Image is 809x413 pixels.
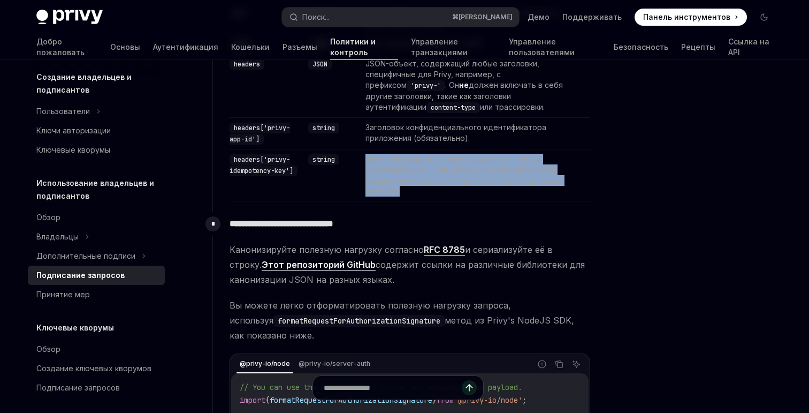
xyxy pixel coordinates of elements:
[462,380,477,395] button: Отправить сообщение
[36,34,97,60] a: Добро пожаловать
[452,13,459,21] font: ⌘
[231,42,270,51] font: Кошельки
[36,126,111,135] font: Ключи авторизации
[643,12,730,21] font: Панель инструментов
[36,290,90,299] font: Принятие мер
[365,154,562,196] font: Заголовок закрытого ключа идемпотентности (необязательно). Если запрос не содержит ключа идемпоте...
[480,102,545,111] font: или трассировки.
[36,344,60,354] font: Обзор
[240,359,290,367] font: @privy-io/node
[36,251,135,260] font: Дополнительные подписи
[635,9,747,26] a: Панель инструментов
[324,376,462,400] input: Задайте вопрос...
[330,34,398,60] a: Политики и контроль
[28,227,165,246] button: Владельцы
[509,34,601,60] a: Управление пользователями
[569,357,583,371] button: Спросите ИИ
[28,285,165,304] a: Принятие мер
[153,42,218,51] font: Аутентификация
[28,246,165,266] button: Дополнительные подписи
[36,383,120,392] font: Подписание запросов
[28,140,165,160] a: Ключевые кворумы
[411,37,468,57] font: Управление транзакциями
[365,80,563,111] font: должен включать в себя другие заголовки, такие как заголовки аутентификации
[330,37,376,57] font: Политики и контроль
[728,34,773,60] a: Ссылка на API
[445,80,459,89] font: . Он
[28,340,165,359] a: Обзор
[231,34,270,60] a: Кошельки
[36,10,103,25] img: темный логотип
[230,244,424,255] font: Канонизируйте полезную нагрузку согласно
[153,34,218,60] a: Аутентификация
[365,123,546,142] font: Заголовок конфиденциального идентификатора приложения (обязательно).
[407,80,445,91] code: 'privy-'
[36,323,114,332] font: Ключевые кворумы
[110,42,140,51] font: Основы
[283,34,317,60] a: Разъемы
[28,378,165,397] a: Подписание запросов
[230,300,511,326] font: Вы можете легко отформатировать полезную нагрузку запроса, используя
[308,154,339,165] code: string
[681,34,715,60] a: Рецепты
[36,364,151,373] font: Создание ключевых кворумов
[562,12,622,22] a: Поддерживать
[273,315,445,327] code: formatRequestForAuthorizationSignature
[411,34,496,60] a: Управление транзакциями
[308,123,339,133] code: string
[36,271,125,280] font: Подписание запросов
[528,12,549,21] font: Демо
[230,259,585,285] font: содержит ссылки на различные библиотеки для канонизации JSON на разных языках.
[282,7,519,27] button: Поиск...⌘[PERSON_NAME]
[528,12,549,22] a: Демо
[110,34,140,60] a: Основы
[535,357,549,371] button: Сообщить о неверном коде
[28,208,165,227] a: Обзор
[36,107,90,116] font: Пользователи
[28,266,165,285] a: Подписание запросов
[459,13,513,21] font: [PERSON_NAME]
[28,121,165,140] a: Ключи авторизации
[230,123,290,145] code: headers['privy-app-id']
[681,42,715,51] font: Рецепты
[36,178,154,200] font: Использование владельцев и подписантов
[459,80,469,89] font: не
[424,244,465,256] a: RFC 8785
[552,357,566,371] button: Скопировать содержимое из блока кода
[230,154,297,176] code: headers['privy-idempotency-key']
[614,34,668,60] a: Безопасность
[755,9,773,26] button: Включить темный режим
[614,42,668,51] font: Безопасность
[36,232,79,241] font: Владельцы
[283,42,317,51] font: Разъемы
[299,359,370,367] font: @privy-io/server-auth
[308,59,332,70] code: JSON
[728,37,769,57] font: Ссылка на API
[36,37,85,57] font: Добро пожаловать
[509,37,575,57] font: Управление пользователями
[36,213,60,222] font: Обзор
[426,102,480,113] code: content-type
[28,359,165,378] a: Создание ключевых кворумов
[28,102,165,121] button: Пользователи
[36,145,110,154] font: Ключевые кворумы
[562,12,622,21] font: Поддерживать
[262,259,376,271] a: Этот репозиторий GitHub
[230,59,264,70] code: headers
[302,12,330,21] font: Поиск...
[365,59,539,89] font: JSON-объект, содержащий любые заголовки, специфичные для Privy, например, с префиксом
